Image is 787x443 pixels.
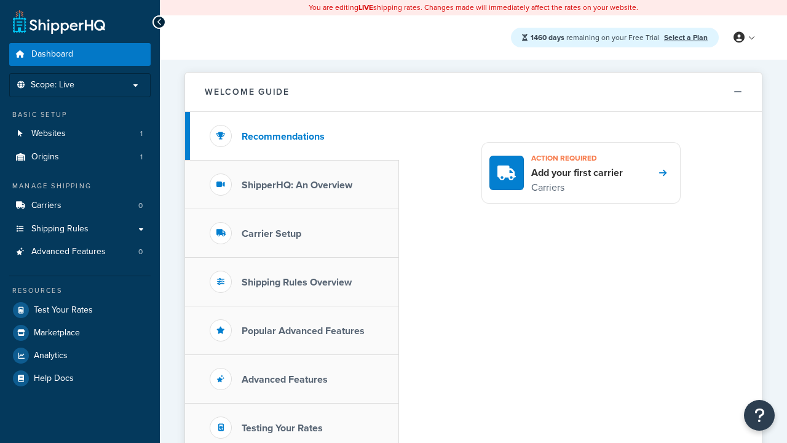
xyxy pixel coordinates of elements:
[31,80,74,90] span: Scope: Live
[9,285,151,296] div: Resources
[138,201,143,211] span: 0
[9,241,151,263] li: Advanced Features
[9,299,151,321] a: Test Your Rates
[242,423,323,434] h3: Testing Your Rates
[140,152,143,162] span: 1
[31,49,73,60] span: Dashboard
[9,43,151,66] a: Dashboard
[744,400,775,431] button: Open Resource Center
[31,247,106,257] span: Advanced Features
[242,228,301,239] h3: Carrier Setup
[531,32,564,43] strong: 1460 days
[9,122,151,145] a: Websites1
[9,146,151,169] a: Origins1
[9,218,151,241] a: Shipping Rules
[9,194,151,217] li: Carriers
[31,152,59,162] span: Origins
[140,129,143,139] span: 1
[242,374,328,385] h3: Advanced Features
[9,181,151,191] div: Manage Shipping
[34,351,68,361] span: Analytics
[31,224,89,234] span: Shipping Rules
[9,122,151,145] li: Websites
[34,373,74,384] span: Help Docs
[9,241,151,263] a: Advanced Features0
[531,180,623,196] p: Carriers
[138,247,143,257] span: 0
[185,73,762,112] button: Welcome Guide
[205,87,290,97] h2: Welcome Guide
[9,367,151,389] a: Help Docs
[9,146,151,169] li: Origins
[242,180,352,191] h3: ShipperHQ: An Overview
[664,32,708,43] a: Select a Plan
[242,277,352,288] h3: Shipping Rules Overview
[531,150,623,166] h3: Action required
[34,328,80,338] span: Marketplace
[531,32,661,43] span: remaining on your Free Trial
[9,194,151,217] a: Carriers0
[31,129,66,139] span: Websites
[242,325,365,337] h3: Popular Advanced Features
[358,2,373,13] b: LIVE
[531,166,623,180] h4: Add your first carrier
[9,110,151,120] div: Basic Setup
[34,305,93,316] span: Test Your Rates
[9,322,151,344] a: Marketplace
[242,131,325,142] h3: Recommendations
[31,201,61,211] span: Carriers
[9,345,151,367] a: Analytics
